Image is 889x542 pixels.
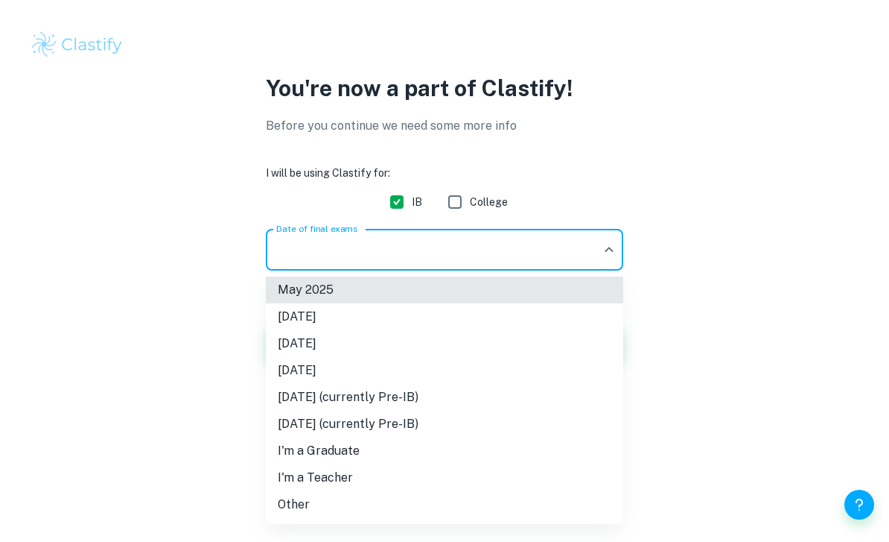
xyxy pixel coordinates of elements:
[266,384,623,411] li: [DATE] (currently Pre-IB)
[266,303,623,330] li: [DATE]
[266,277,623,303] li: May 2025
[266,357,623,384] li: [DATE]
[266,438,623,464] li: I'm a Graduate
[266,464,623,491] li: I'm a Teacher
[266,491,623,518] li: Other
[266,330,623,357] li: [DATE]
[266,411,623,438] li: [DATE] (currently Pre-IB)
